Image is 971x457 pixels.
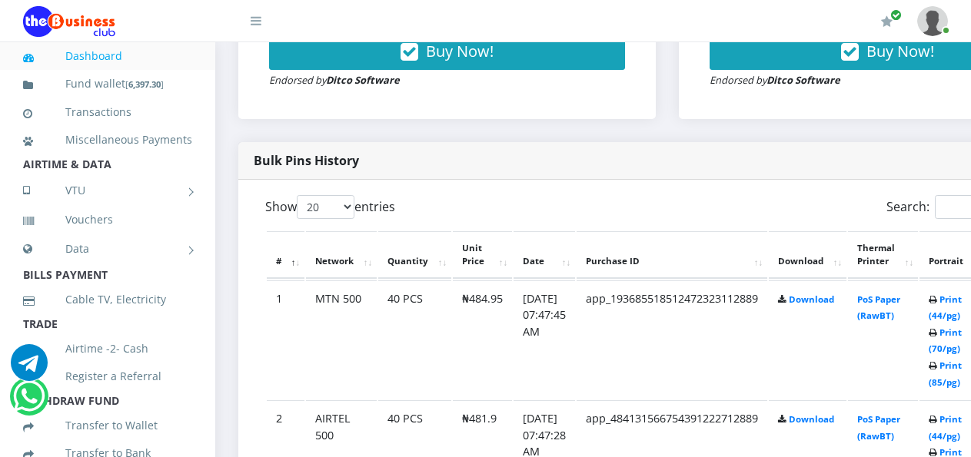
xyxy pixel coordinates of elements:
a: Print (44/pg) [929,413,962,442]
b: 6,397.30 [128,78,161,90]
a: Airtime -2- Cash [23,331,192,366]
a: PoS Paper (RawBT) [857,413,900,442]
a: Vouchers [23,202,192,237]
th: Thermal Printer: activate to sort column ascending [848,231,918,279]
small: [ ] [125,78,164,90]
img: Logo [23,6,115,37]
a: Print (44/pg) [929,293,962,322]
span: Buy Now! [866,41,934,61]
td: 40 PCS [378,280,451,399]
a: Register a Referral [23,359,192,394]
td: app_193685518512472323112889 [577,280,767,399]
strong: Ditco Software [326,73,400,87]
button: Buy Now! [269,33,625,70]
a: Chat for support [13,389,45,415]
a: Dashboard [23,38,192,74]
th: Purchase ID: activate to sort column ascending [577,231,767,279]
strong: Ditco Software [766,73,840,87]
a: Download [789,413,834,425]
td: MTN 500 [306,280,377,399]
select: Showentries [297,195,354,219]
label: Show entries [265,195,395,219]
th: #: activate to sort column descending [267,231,304,279]
span: Renew/Upgrade Subscription [890,9,902,21]
a: Miscellaneous Payments [23,122,192,157]
td: 1 [267,280,304,399]
a: Download [789,293,834,305]
small: Endorsed by [710,73,840,87]
span: Buy Now! [426,41,494,61]
a: Cable TV, Electricity [23,282,192,317]
a: Chat for support [11,356,48,381]
a: Print (70/pg) [929,326,962,355]
th: Network: activate to sort column ascending [306,231,377,279]
a: PoS Paper (RawBT) [857,293,900,322]
th: Date: activate to sort column ascending [514,231,575,279]
td: [DATE] 07:47:45 AM [514,280,575,399]
a: Transactions [23,94,192,130]
i: Renew/Upgrade Subscription [881,15,893,28]
th: Quantity: activate to sort column ascending [378,231,451,279]
th: Unit Price: activate to sort column ascending [453,231,512,279]
td: ₦484.95 [453,280,512,399]
a: Transfer to Wallet [23,408,192,443]
img: User [917,6,948,36]
a: Data [23,230,192,268]
th: Download: activate to sort column ascending [769,231,846,279]
a: Print (85/pg) [929,359,962,388]
small: Endorsed by [269,73,400,87]
strong: Bulk Pins History [254,152,359,169]
a: VTU [23,171,192,210]
a: Fund wallet[6,397.30] [23,66,192,102]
